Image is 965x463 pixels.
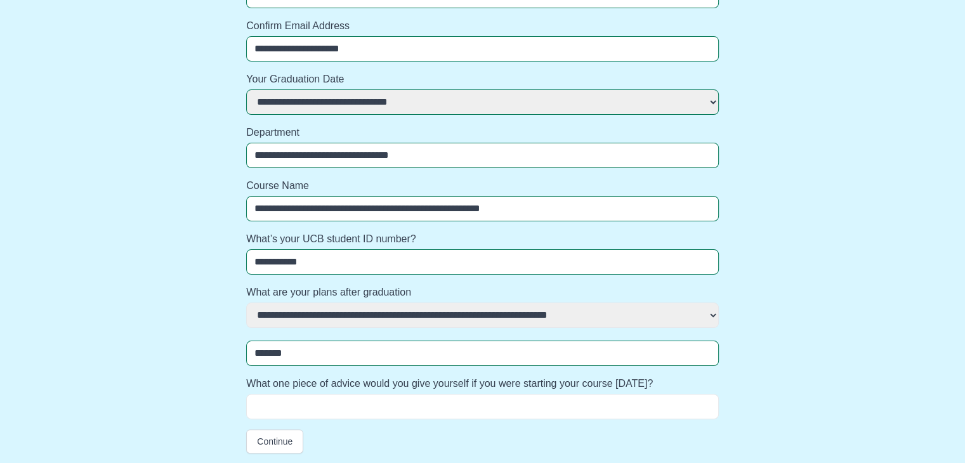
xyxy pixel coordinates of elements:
label: What are your plans after graduation [246,285,719,300]
label: Department [246,125,719,140]
button: Continue [246,429,303,453]
label: What one piece of advice would you give yourself if you were starting your course [DATE]? [246,376,719,391]
label: Your Graduation Date [246,72,719,87]
label: Course Name [246,178,719,193]
label: What’s your UCB student ID number? [246,231,719,247]
label: Confirm Email Address [246,18,719,34]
